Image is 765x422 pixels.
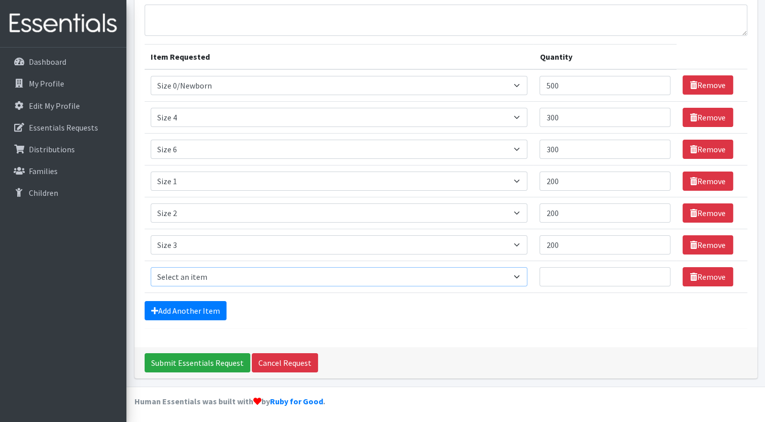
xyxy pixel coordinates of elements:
[683,75,733,95] a: Remove
[683,203,733,223] a: Remove
[683,108,733,127] a: Remove
[145,353,250,372] input: Submit Essentials Request
[4,139,122,159] a: Distributions
[683,172,733,191] a: Remove
[29,78,64,89] p: My Profile
[533,44,677,69] th: Quantity
[4,7,122,40] img: HumanEssentials
[4,183,122,203] a: Children
[4,161,122,181] a: Families
[145,44,534,69] th: Item Requested
[683,235,733,255] a: Remove
[29,57,66,67] p: Dashboard
[4,73,122,94] a: My Profile
[683,267,733,286] a: Remove
[29,166,58,176] p: Families
[4,52,122,72] a: Dashboard
[29,101,80,111] p: Edit My Profile
[4,117,122,138] a: Essentials Requests
[29,144,75,154] p: Distributions
[4,96,122,116] a: Edit My Profile
[29,122,98,133] p: Essentials Requests
[145,301,227,320] a: Add Another Item
[252,353,318,372] a: Cancel Request
[134,396,325,406] strong: Human Essentials was built with by .
[683,140,733,159] a: Remove
[29,188,58,198] p: Children
[270,396,323,406] a: Ruby for Good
